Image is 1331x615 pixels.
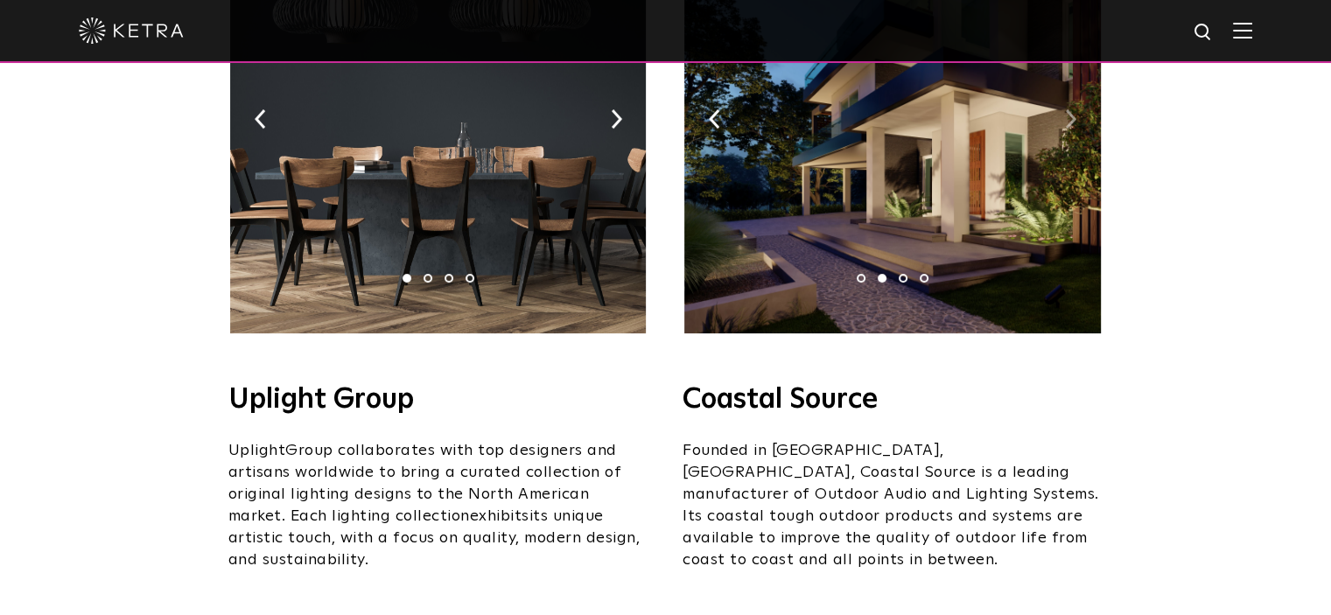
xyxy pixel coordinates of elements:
img: Hamburger%20Nav.svg [1233,22,1252,38]
span: its unique artistic touch, with a focus on quality, modern design, and sustainability. [228,508,641,568]
img: arrow-right-black.svg [1065,109,1076,129]
img: ketra-logo-2019-white [79,17,184,44]
img: arrow-right-black.svg [611,109,622,129]
h4: Uplight Group [228,386,648,414]
span: Uplight [228,443,286,458]
span: Group collaborates with top designers and artisans worldwide to bring a curated collection of ori... [228,443,622,524]
img: arrow-left-black.svg [709,109,720,129]
h4: Coastal Source [683,386,1103,414]
span: exhibits [470,508,529,524]
img: search icon [1193,22,1215,44]
span: Founded in [GEOGRAPHIC_DATA], [GEOGRAPHIC_DATA], Coastal Source is a leading manufacturer of Outd... [683,443,1099,568]
img: arrow-left-black.svg [255,109,266,129]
